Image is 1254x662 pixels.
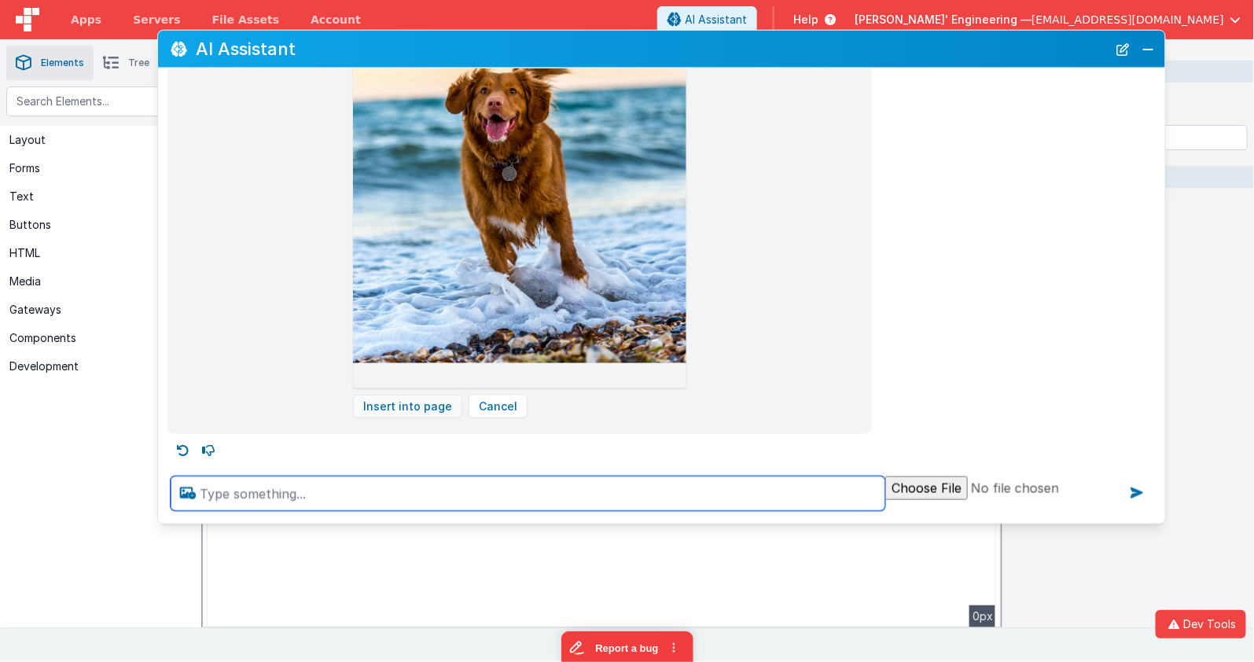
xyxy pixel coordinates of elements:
[9,217,51,233] div: Buttons
[9,302,61,318] div: Gateways
[71,12,101,28] span: Apps
[1138,38,1159,60] button: Close
[212,12,280,28] span: File Assets
[133,12,180,28] span: Servers
[9,160,40,176] div: Forms
[969,605,996,627] div: 0px
[855,12,1241,28] button: [PERSON_NAME]' Engineering — [EMAIL_ADDRESS][DOMAIN_NAME]
[9,132,46,148] div: Layout
[9,359,79,374] div: Development
[1112,38,1134,60] button: New Chat
[1156,610,1246,638] button: Dev Tools
[128,57,149,69] span: Tree
[41,57,84,69] span: Elements
[657,6,757,33] button: AI Assistant
[469,394,528,417] button: Cancel
[793,12,818,28] span: Help
[9,245,40,261] div: HTML
[685,12,747,28] span: AI Assistant
[855,12,1032,28] span: [PERSON_NAME]' Engineering —
[1032,12,1224,28] span: [EMAIL_ADDRESS][DOMAIN_NAME]
[6,86,195,116] input: Search Elements...
[9,189,34,204] div: Text
[196,39,1107,58] h2: AI Assistant
[353,394,462,417] button: Insert into page
[9,274,41,289] div: Media
[9,330,76,346] div: Components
